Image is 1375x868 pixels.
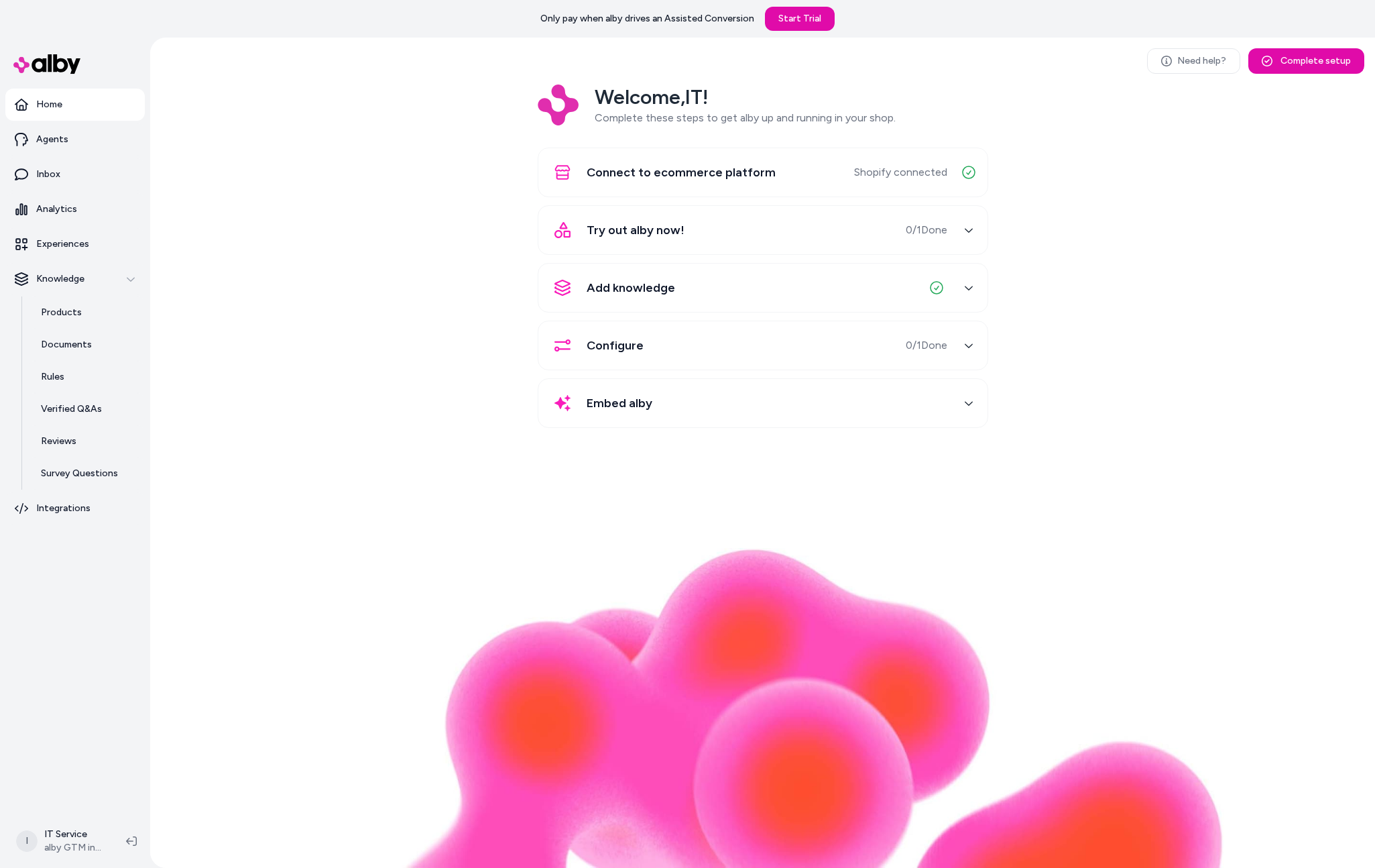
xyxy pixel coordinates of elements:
button: IIT Servicealby GTM internal [8,820,115,863]
p: Survey Questions [41,467,118,480]
a: Experiences [5,228,145,260]
a: Products [27,296,145,329]
button: Configure0/1Done [546,329,979,362]
p: Documents [41,338,92,351]
a: Documents [27,329,145,361]
a: Reviews [27,425,145,457]
p: Home [36,98,62,111]
span: alby GTM internal [44,841,105,855]
p: Inbox [36,168,60,181]
span: I [16,830,38,852]
a: Home [5,89,145,121]
a: Agents [5,123,145,156]
button: Add knowledge [546,272,979,304]
button: Complete setup [1248,48,1364,74]
span: Connect to ecommerce platform [587,163,776,182]
span: 0 / 1 Done [906,337,947,354]
p: Only pay when alby drives an Assisted Conversion [540,12,754,25]
p: Integrations [36,502,91,515]
a: Analytics [5,193,145,225]
img: alby Bubble [302,548,1224,868]
span: Embed alby [587,394,652,413]
span: Try out alby now! [587,221,684,239]
img: Logo [538,85,579,125]
span: Configure [587,336,644,355]
a: Inbox [5,158,145,191]
button: Connect to ecommerce platformShopify connected [546,156,979,188]
p: Agents [36,133,68,146]
span: Complete these steps to get alby up and running in your shop. [595,111,896,124]
button: Knowledge [5,263,145,295]
a: Survey Questions [27,457,145,490]
p: Verified Q&As [41,402,102,416]
p: Reviews [41,435,76,448]
button: Embed alby [546,387,979,419]
button: Try out alby now!0/1Done [546,214,979,246]
a: Integrations [5,492,145,525]
p: Knowledge [36,272,84,286]
p: Products [41,306,82,319]
span: Shopify connected [854,164,947,180]
span: Add knowledge [587,278,675,297]
p: IT Service [44,828,105,841]
a: Start Trial [765,7,835,31]
img: alby Logo [13,54,80,74]
h2: Welcome, IT ! [595,85,896,110]
a: Rules [27,361,145,393]
p: Analytics [36,203,77,216]
a: Need help? [1147,48,1240,74]
p: Experiences [36,237,89,251]
a: Verified Q&As [27,393,145,425]
p: Rules [41,370,64,384]
span: 0 / 1 Done [906,222,947,238]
